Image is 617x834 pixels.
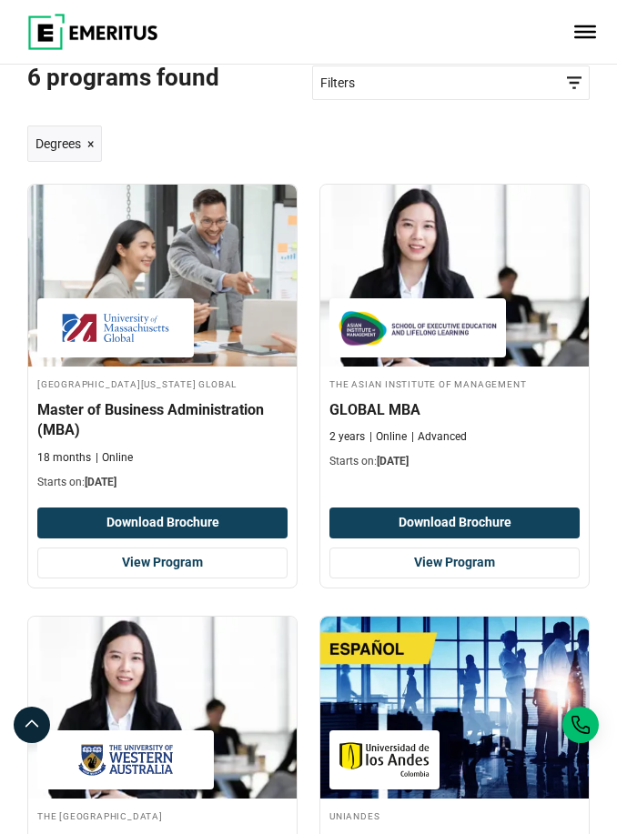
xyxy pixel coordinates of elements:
h4: [GEOGRAPHIC_DATA][US_STATE] Global [37,376,288,391]
p: Starts on: [37,475,288,490]
h4: GLOBAL MBA [329,400,580,420]
p: Advanced [411,429,467,445]
button: Download Brochure [329,507,580,538]
h4: Master of Business Administration (MBA) [37,400,288,441]
p: 18 months [37,450,91,466]
button: Download Brochure [37,507,288,538]
span: [DATE] [377,455,409,467]
img: The University of Western Australia [46,739,205,780]
p: Online [96,450,133,466]
span: Degrees [35,134,81,154]
h4: Uniandes [329,808,580,823]
img: The Asian Institute of Management [339,307,497,348]
span: 6 Programs found [27,63,308,93]
span: × [87,134,94,154]
a: Filters [312,65,590,100]
img: GLOBAL MBA | Online Business Management Course [28,617,297,799]
img: Uniandes [339,739,430,780]
span: Filters [320,74,582,93]
a: View Program [329,548,580,578]
h4: The [GEOGRAPHIC_DATA] [37,808,288,823]
img: University of Massachusetts Global [46,307,185,348]
a: View Program [37,548,288,578]
p: Starts on: [329,454,580,469]
span: [DATE] [85,476,116,488]
p: 2 years [329,429,365,445]
a: Degrees × [27,126,102,162]
img: Master of Business Administration (MBA) | Online Business Management Course [28,185,297,367]
img: MBA, Maestría en Administración | Online Business Management Course [320,617,589,799]
a: Business Management Course by The Asian Institute of Management - September 30, 2025 The Asian In... [320,185,589,478]
p: Online [369,429,407,445]
h4: The Asian Institute of Management [329,376,580,391]
img: GLOBAL MBA | Online Business Management Course [320,185,589,367]
button: Toggle Menu [574,25,596,38]
a: Business Management Course by University of Massachusetts Global - September 29, 2025 University ... [28,185,297,498]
